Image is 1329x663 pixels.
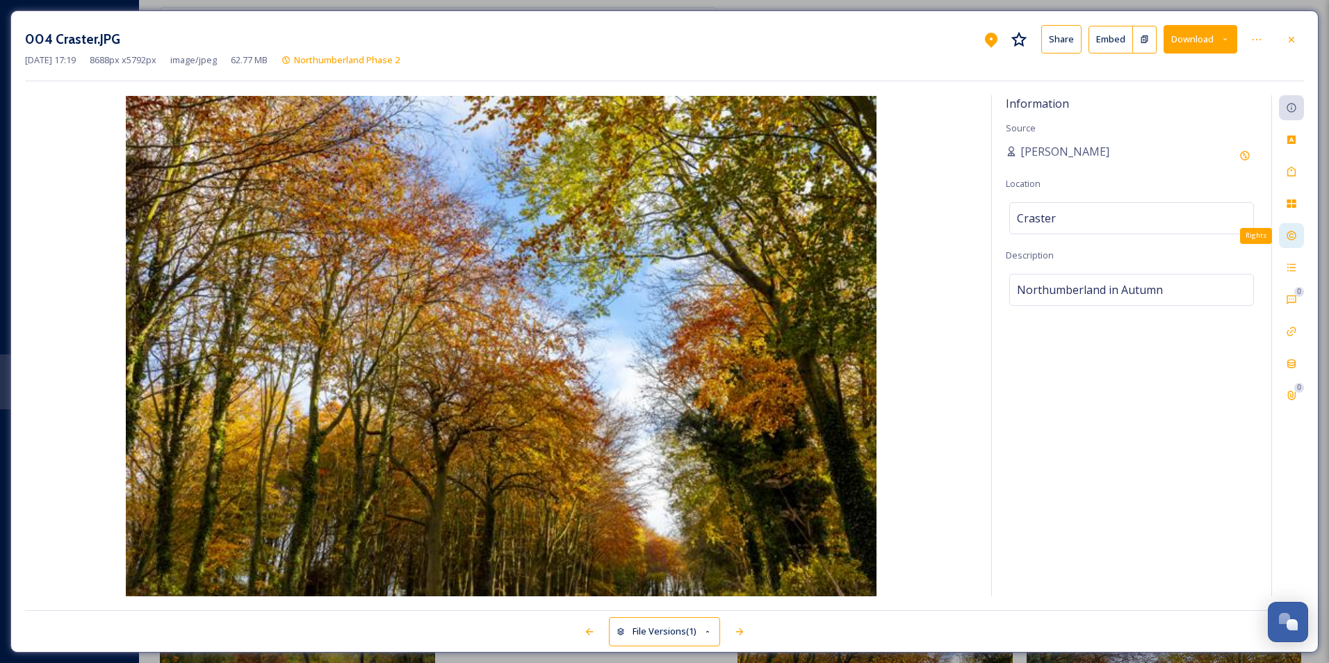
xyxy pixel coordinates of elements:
span: Source [1006,122,1036,134]
button: Embed [1089,26,1133,54]
h3: 004 Craster.JPG [25,29,120,49]
span: Northumberland Phase 2 [294,54,400,66]
span: 8688 px x 5792 px [90,54,156,67]
span: image/jpeg [170,54,217,67]
img: d08faf8e-6617-4202-aacc-70c173e9c4b6.jpg [25,96,977,596]
span: [DATE] 17:19 [25,54,76,67]
span: 62.77 MB [231,54,268,67]
button: Download [1164,25,1237,54]
span: Craster [1017,210,1056,227]
button: Open Chat [1268,602,1308,642]
div: 0 [1294,383,1304,393]
button: Share [1041,25,1082,54]
span: Description [1006,249,1054,261]
div: Rights [1240,228,1272,243]
span: Location [1006,177,1041,190]
span: [PERSON_NAME] [1020,143,1109,160]
span: Northumberland in Autumn [1017,281,1163,298]
button: File Versions(1) [609,617,720,646]
div: 0 [1294,287,1304,297]
span: Information [1006,96,1069,111]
